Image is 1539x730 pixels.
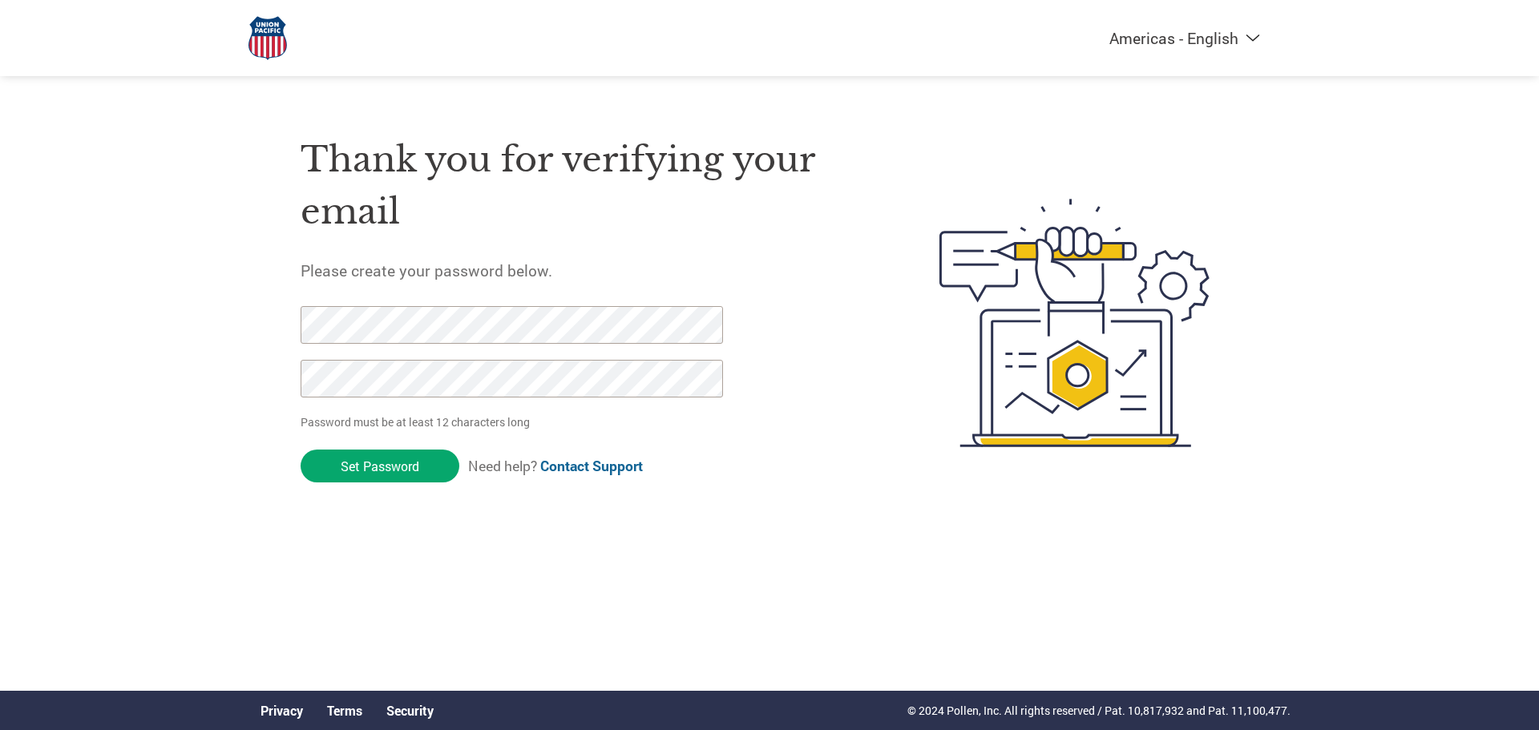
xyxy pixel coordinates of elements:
span: Need help? [468,457,643,475]
img: create-password [911,111,1239,535]
h1: Thank you for verifying your email [301,134,863,237]
h5: Please create your password below. [301,260,863,280]
a: Privacy [261,702,303,719]
a: Terms [327,702,362,719]
p: © 2024 Pollen, Inc. All rights reserved / Pat. 10,817,932 and Pat. 11,100,477. [907,702,1291,719]
p: Password must be at least 12 characters long [301,413,729,430]
a: Contact Support [540,457,643,475]
img: Union Pacific [248,16,287,60]
a: Security [386,702,434,719]
input: Set Password [301,450,459,482]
